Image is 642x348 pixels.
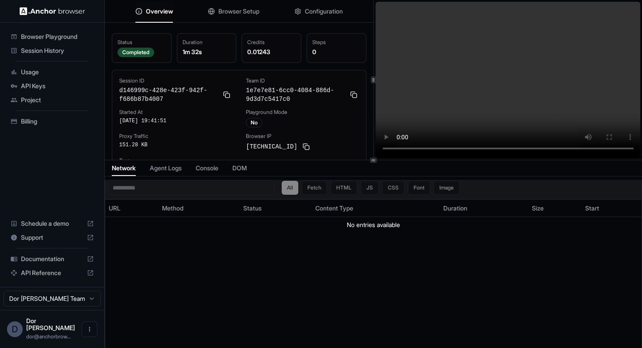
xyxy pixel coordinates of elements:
span: Console [196,164,218,172]
div: Schedule a demo [7,217,97,231]
span: Dor Dankner [26,317,75,331]
span: Schedule a demo [21,219,83,228]
div: Started At [119,109,232,116]
div: Completed [117,48,154,57]
span: Project [21,96,94,104]
span: Configuration [305,7,343,16]
div: Documentation [7,252,97,266]
div: Browser Playground [7,30,97,44]
span: API Keys [21,82,94,90]
span: Browser Playground [21,32,94,41]
div: 151.28 KB [119,141,232,148]
span: Support [21,233,83,242]
div: Duration [443,204,525,213]
img: Anchor Logo [20,7,85,15]
div: API Keys [7,79,97,93]
div: 1m 32s [183,48,231,56]
span: 1e7e7e81-6cc0-4084-886d-9d3d7c5417c0 [246,86,345,103]
span: Session History [21,46,94,55]
div: Session History [7,44,97,58]
div: Support [7,231,97,245]
span: Network [112,164,136,172]
div: Playground Mode [246,109,359,116]
div: Proxy Traffic [119,133,232,140]
td: No entries available [105,217,642,233]
div: [DATE] 19:41:51 [119,117,232,124]
span: Agent Logs [150,164,182,172]
span: Browser Setup [218,7,259,16]
div: API Reference [7,266,97,280]
div: Tags [119,157,359,164]
span: Documentation [21,255,83,263]
div: Browser IP [246,133,359,140]
div: Size [532,204,578,213]
button: Open menu [82,321,97,337]
span: DOM [232,164,247,172]
div: D [7,321,23,337]
div: URL [109,204,155,213]
div: Billing [7,114,97,128]
div: Status [243,204,308,213]
div: 0.01243 [247,48,296,56]
span: Overview [146,7,173,16]
span: API Reference [21,269,83,277]
div: Team ID [246,77,359,84]
span: [TECHNICAL_ID] [246,142,297,151]
div: Project [7,93,97,107]
span: Usage [21,68,94,76]
div: Start [585,204,638,213]
div: 0 [312,48,361,56]
div: Method [162,204,236,213]
div: Steps [312,39,361,46]
div: Credits [247,39,296,46]
div: Duration [183,39,231,46]
span: Billing [21,117,94,126]
div: Session ID [119,77,232,84]
span: d146999c-428e-423f-942f-f686b87b4007 [119,86,218,103]
div: Status [117,39,166,46]
div: Content Type [315,204,436,213]
div: Usage [7,65,97,79]
div: No [246,118,262,127]
span: dor@anchorbrowser.io [26,333,71,340]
